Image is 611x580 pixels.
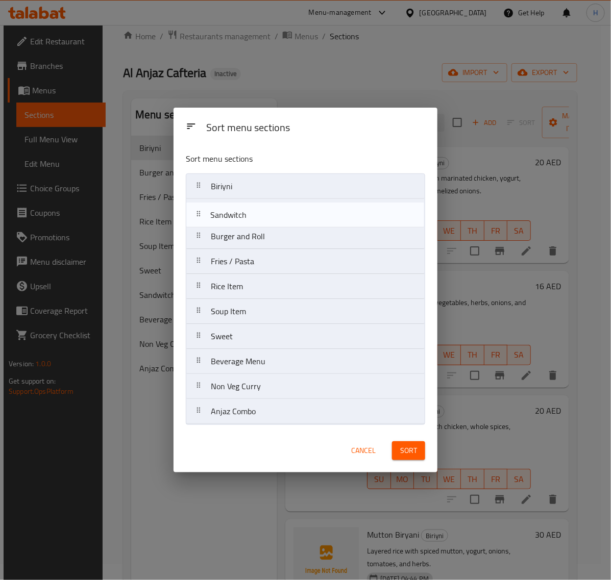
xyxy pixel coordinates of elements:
[202,117,429,140] div: Sort menu sections
[400,444,417,457] span: Sort
[392,441,425,460] button: Sort
[186,153,376,165] p: Sort menu sections
[351,444,376,457] span: Cancel
[347,441,380,460] button: Cancel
